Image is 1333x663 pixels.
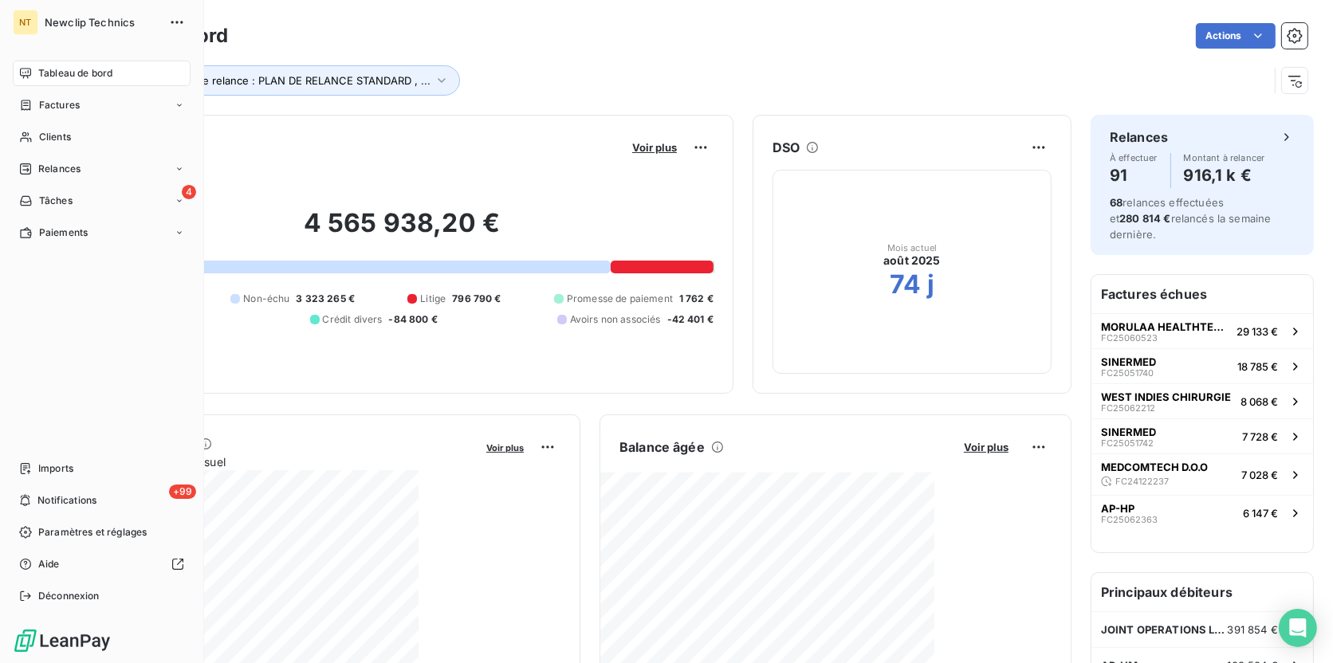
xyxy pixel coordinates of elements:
[627,140,682,155] button: Voir plus
[1101,461,1208,473] span: MEDCOMTECH D.O.O
[388,312,437,327] span: -84 800 €
[13,156,191,182] a: Relances
[1101,368,1154,378] span: FC25051740
[1184,153,1265,163] span: Montant à relancer
[632,141,677,154] span: Voir plus
[13,456,191,481] a: Imports
[486,442,524,453] span: Voir plus
[39,226,88,240] span: Paiements
[1101,320,1230,333] span: MORULAA HEALTHTECH PRIVATE LIMITED
[45,16,159,29] span: Newclip Technics
[1243,507,1278,520] span: 6 147 €
[38,162,81,176] span: Relances
[1091,383,1313,418] button: WEST INDIES CHIRURGIEFC250622128 068 €
[13,520,191,545] a: Paramètres et réglages
[13,10,38,35] div: NT
[420,292,446,306] span: Litige
[13,628,112,653] img: Logo LeanPay
[1091,418,1313,453] button: SINERMEDFC250517427 728 €
[38,525,147,539] span: Paramètres et réglages
[1115,477,1169,486] span: FC24122237
[1110,196,1123,209] span: 68
[1101,623,1228,636] span: JOINT OPERATIONS LTD
[13,220,191,245] a: Paiements
[1101,515,1158,524] span: FC25062363
[38,66,112,80] span: Tableau de bord
[452,292,501,306] span: 796 790 €
[13,188,191,214] a: 4Tâches
[90,207,714,255] h2: 4 565 938,20 €
[1279,609,1317,647] div: Open Intercom Messenger
[1091,573,1313,611] h6: Principaux débiteurs
[1119,212,1170,225] span: 280 814 €
[890,269,921,300] h2: 74
[1110,153,1158,163] span: À effectuer
[1101,355,1156,368] span: SINERMED
[37,493,96,508] span: Notifications
[1196,23,1276,49] button: Actions
[13,92,191,118] a: Factures
[182,185,196,199] span: 4
[883,253,940,269] span: août 2025
[172,74,431,87] span: Plan de relance : PLAN DE RELANCE STANDARD , ...
[1101,502,1134,515] span: AP-HP
[1242,430,1278,443] span: 7 728 €
[1184,163,1265,188] h4: 916,1 k €
[1101,403,1155,413] span: FC25062212
[39,98,80,112] span: Factures
[1091,453,1313,495] button: MEDCOMTECH D.O.OFC241222377 028 €
[38,557,60,571] span: Aide
[964,441,1009,453] span: Voir plus
[1237,325,1278,338] span: 29 133 €
[243,292,289,306] span: Non-échu
[667,312,714,327] span: -42 401 €
[570,312,661,327] span: Avoirs non associés
[13,551,191,577] a: Aide
[1110,127,1168,147] h6: Relances
[1091,348,1313,383] button: SINERMEDFC2505174018 785 €
[1101,426,1156,438] span: SINERMED
[1101,390,1231,403] span: WEST INDIES CHIRURGIE
[13,124,191,150] a: Clients
[39,130,71,144] span: Clients
[1241,395,1278,408] span: 8 068 €
[1091,275,1313,313] h6: Factures échues
[482,440,529,454] button: Voir plus
[1228,623,1278,636] span: 391 854 €
[169,484,196,499] span: +99
[13,61,191,86] a: Tableau de bord
[1091,495,1313,530] button: AP-HPFC250623636 147 €
[90,453,475,470] span: Chiffre d'affaires mensuel
[1237,360,1278,373] span: 18 785 €
[296,292,355,306] span: 3 323 265 €
[38,589,100,603] span: Déconnexion
[38,461,73,476] span: Imports
[959,440,1013,454] button: Voir plus
[39,194,73,208] span: Tâches
[1091,313,1313,348] button: MORULAA HEALTHTECH PRIVATE LIMITEDFC2506052329 133 €
[567,292,673,306] span: Promesse de paiement
[1110,196,1272,241] span: relances effectuées et relancés la semaine dernière.
[1241,469,1278,481] span: 7 028 €
[149,65,460,96] button: Plan de relance : PLAN DE RELANCE STANDARD , ...
[679,292,714,306] span: 1 762 €
[1110,163,1158,188] h4: 91
[927,269,934,300] h2: j
[1101,333,1158,343] span: FC25060523
[1101,438,1154,448] span: FC25051742
[323,312,383,327] span: Crédit divers
[887,243,938,253] span: Mois actuel
[773,138,800,157] h6: DSO
[619,437,705,457] h6: Balance âgée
